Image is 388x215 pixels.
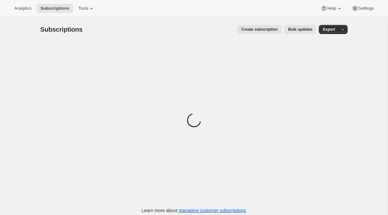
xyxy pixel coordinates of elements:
[237,25,282,34] button: Create subscription
[142,207,246,214] p: Learn more about
[241,27,278,32] span: Create subscription
[317,4,346,13] button: Help
[288,27,312,32] span: Bulk updates
[284,25,316,34] button: Bulk updates
[178,208,246,213] a: managing customer subscriptions
[37,4,73,13] button: Subscriptions
[319,25,339,34] button: Export
[10,4,35,13] button: Analytics
[323,27,335,32] span: Export
[78,6,88,11] span: Tools
[358,6,374,11] span: Settings
[40,6,69,11] span: Subscriptions
[327,6,336,11] span: Help
[348,4,378,13] button: Settings
[74,4,99,13] button: Tools
[14,6,31,11] span: Analytics
[40,26,83,33] span: Subscriptions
